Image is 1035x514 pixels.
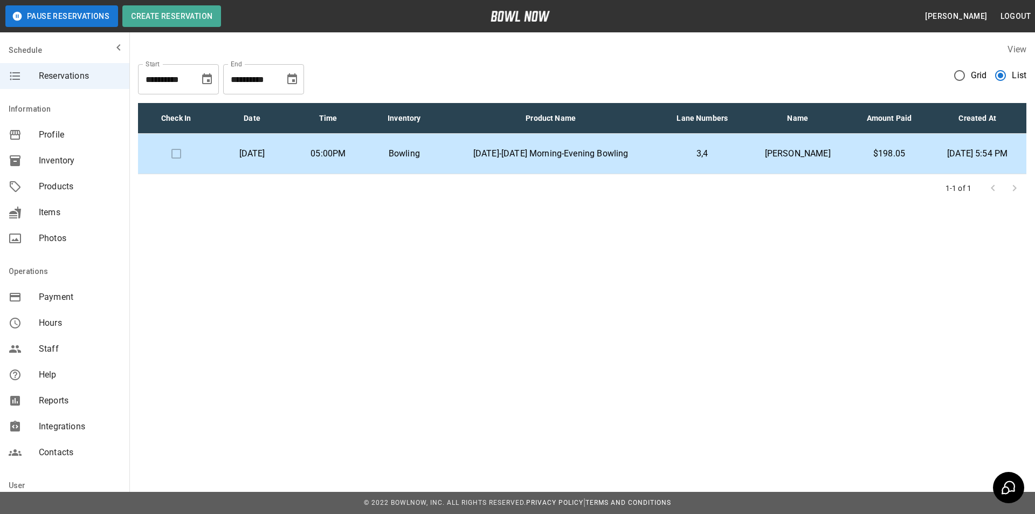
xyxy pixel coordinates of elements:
[585,499,671,506] a: Terms and Conditions
[39,70,121,83] span: Reservations
[526,499,583,506] a: Privacy Policy
[39,317,121,330] span: Hours
[39,180,121,193] span: Products
[39,128,121,141] span: Profile
[921,6,991,26] button: [PERSON_NAME]
[928,103,1026,134] th: Created At
[39,446,121,459] span: Contacts
[996,6,1035,26] button: Logout
[299,147,357,160] p: 05:00PM
[971,69,987,82] span: Grid
[754,147,841,160] p: [PERSON_NAME]
[5,5,118,27] button: Pause Reservations
[122,5,221,27] button: Create Reservation
[39,394,121,407] span: Reports
[375,147,433,160] p: Bowling
[668,147,737,160] p: 3,4
[1008,44,1026,54] label: View
[937,147,1018,160] p: [DATE] 5:54 PM
[281,68,303,90] button: Choose date, selected date is Nov 30, 2025
[364,499,526,506] span: © 2022 BowlNow, Inc. All Rights Reserved.
[39,291,121,304] span: Payment
[1012,69,1026,82] span: List
[39,420,121,433] span: Integrations
[451,147,651,160] p: [DATE]-[DATE] Morning-Evening Bowling
[746,103,850,134] th: Name
[196,68,218,90] button: Choose date, selected date is Sep 30, 2025
[223,147,281,160] p: [DATE]
[39,368,121,381] span: Help
[39,342,121,355] span: Staff
[850,103,929,134] th: Amount Paid
[214,103,290,134] th: Date
[39,154,121,167] span: Inventory
[39,232,121,245] span: Photos
[442,103,659,134] th: Product Name
[659,103,746,134] th: Lane Numbers
[138,103,214,134] th: Check In
[39,206,121,219] span: Items
[290,103,366,134] th: Time
[366,103,442,134] th: Inventory
[859,147,920,160] p: $198.05
[491,11,550,22] img: logo
[946,183,971,194] p: 1-1 of 1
